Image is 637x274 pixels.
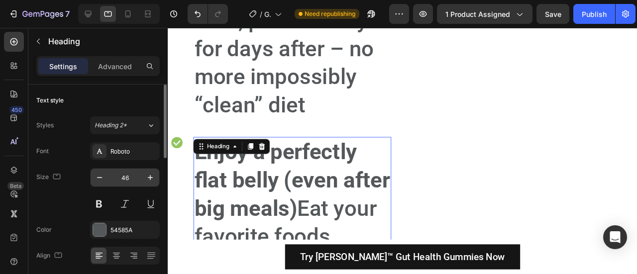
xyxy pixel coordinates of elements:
span: Need republishing [305,9,355,18]
p: Advanced [98,61,132,72]
span: Try [PERSON_NAME]™ Gut Health Gummies Now [139,235,355,247]
span: GHG | Women 50+ | happymammoth [264,9,271,19]
div: Undo/Redo [188,4,228,24]
div: Publish [582,9,607,19]
p: Heading [48,35,156,47]
div: 54585A [110,226,157,235]
span: / [260,9,262,19]
button: 7 [4,4,74,24]
span: Save [545,10,561,18]
div: Text style [36,96,64,105]
button: Heading 2* [90,116,160,134]
p: Settings [49,61,77,72]
div: Font [36,147,49,156]
div: 450 [9,106,24,114]
span: 1 product assigned [445,9,510,19]
span: Heading 2* [95,121,127,130]
button: Save [536,4,569,24]
div: Styles [36,121,54,130]
button: Publish [573,4,615,24]
div: Beta [7,182,24,190]
p: 7 [65,8,70,20]
div: Open Intercom Messenger [603,225,627,249]
div: Roboto [110,147,157,156]
iframe: Design area [168,28,637,274]
button: 1 product assigned [437,4,532,24]
a: Try [PERSON_NAME]™ Gut Health Gummies Now [123,228,371,254]
div: Color [36,225,52,234]
div: Align [36,249,64,263]
div: Size [36,171,63,184]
